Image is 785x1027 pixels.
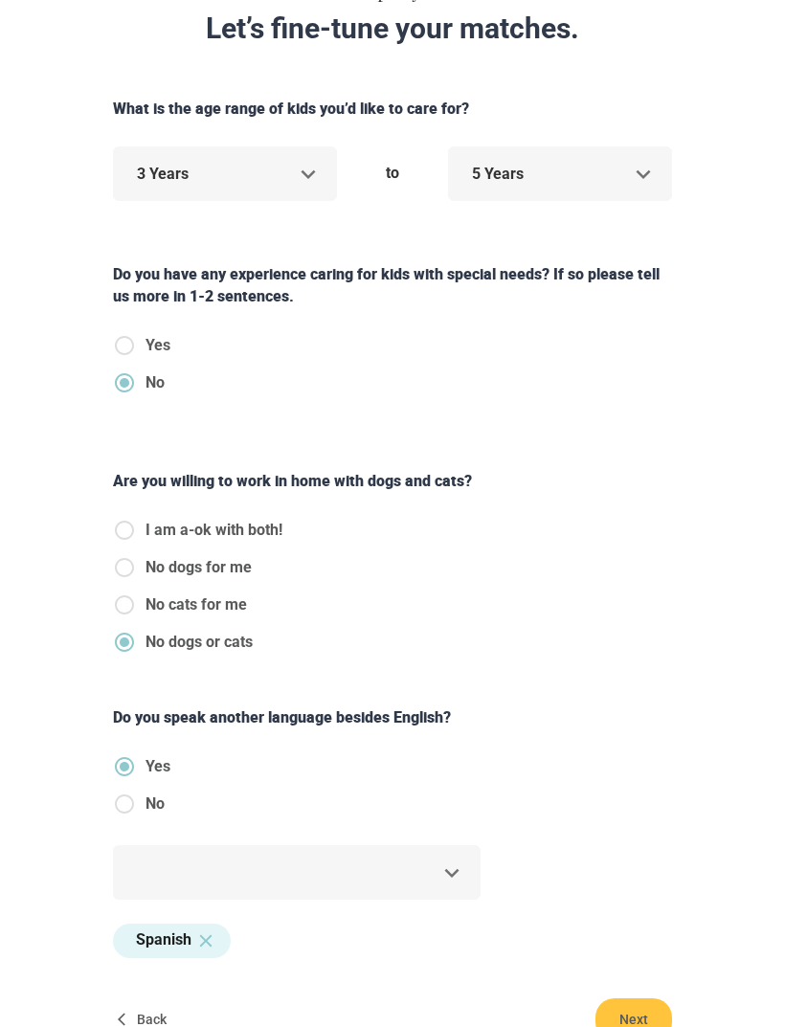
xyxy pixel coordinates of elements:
div: knowsOtherLanguage [113,755,186,830]
span: No [146,793,165,815]
div: specialNeeds [113,334,186,409]
div: Spanish [113,924,231,958]
span: No dogs for me [146,556,252,579]
div: What is the age range of kids you’d like to care for? [105,98,680,120]
div: Are you willing to work in home with dogs and cats? [105,470,680,492]
div: 3 Years [113,146,337,201]
span: Yes [146,334,170,357]
span: No dogs or cats [146,631,253,654]
span: I am a-ok with both! [146,519,282,542]
div: Do you have any experience caring for kids with special needs? If so please tell us more in 1-2 s... [105,263,680,307]
div: Let’s fine-tune your matches. [25,12,760,44]
div: Do you speak another language besides English? [105,706,680,728]
span: Spanish [136,929,191,951]
div: Spanish, Spanish [113,845,481,900]
span: No cats for me [146,593,247,616]
span: No [146,371,165,394]
span: Yes [146,755,170,778]
div: catsAndDogs [113,519,298,668]
div: to [345,146,440,200]
div: 5 Years [448,146,672,201]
